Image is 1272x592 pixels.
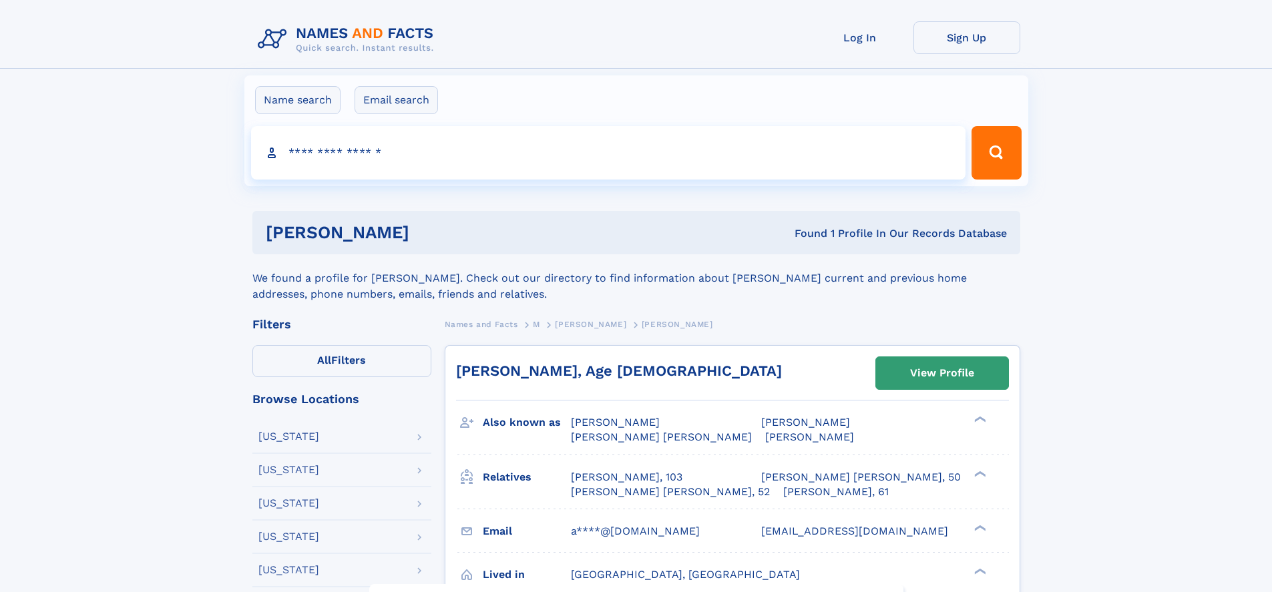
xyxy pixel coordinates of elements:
input: search input [251,126,966,180]
span: [EMAIL_ADDRESS][DOMAIN_NAME] [761,525,948,537]
a: [PERSON_NAME], 103 [571,470,682,485]
h1: [PERSON_NAME] [266,224,602,241]
span: All [317,354,331,366]
div: ❯ [971,567,987,575]
div: ❯ [971,469,987,478]
div: ❯ [971,523,987,532]
span: [PERSON_NAME] [PERSON_NAME] [571,430,752,443]
div: [US_STATE] [258,531,319,542]
a: [PERSON_NAME] [PERSON_NAME], 52 [571,485,770,499]
h3: Relatives [483,466,571,489]
a: Sign Up [913,21,1020,54]
span: [PERSON_NAME] [555,320,626,329]
div: Filters [252,318,431,330]
span: [PERSON_NAME] [571,416,660,428]
div: [US_STATE] [258,565,319,575]
a: [PERSON_NAME], Age [DEMOGRAPHIC_DATA] [456,362,782,379]
div: ❯ [971,415,987,424]
a: View Profile [876,357,1008,389]
span: [PERSON_NAME] [761,416,850,428]
span: M [533,320,540,329]
h3: Lived in [483,563,571,586]
div: [US_STATE] [258,498,319,509]
div: Browse Locations [252,393,431,405]
div: [US_STATE] [258,431,319,442]
a: Names and Facts [445,316,518,332]
label: Name search [255,86,341,114]
a: [PERSON_NAME] [555,316,626,332]
h3: Email [483,520,571,543]
span: [PERSON_NAME] [642,320,713,329]
a: Log In [807,21,913,54]
label: Filters [252,345,431,377]
a: M [533,316,540,332]
div: View Profile [910,358,974,388]
span: [PERSON_NAME] [765,430,854,443]
label: Email search [355,86,438,114]
img: Logo Names and Facts [252,21,445,57]
h3: Also known as [483,411,571,434]
a: [PERSON_NAME] [PERSON_NAME], 50 [761,470,961,485]
a: [PERSON_NAME], 61 [783,485,889,499]
div: We found a profile for [PERSON_NAME]. Check out our directory to find information about [PERSON_N... [252,254,1020,302]
div: [US_STATE] [258,465,319,475]
button: Search Button [972,126,1021,180]
div: Found 1 Profile In Our Records Database [602,226,1007,241]
span: [GEOGRAPHIC_DATA], [GEOGRAPHIC_DATA] [571,568,800,581]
